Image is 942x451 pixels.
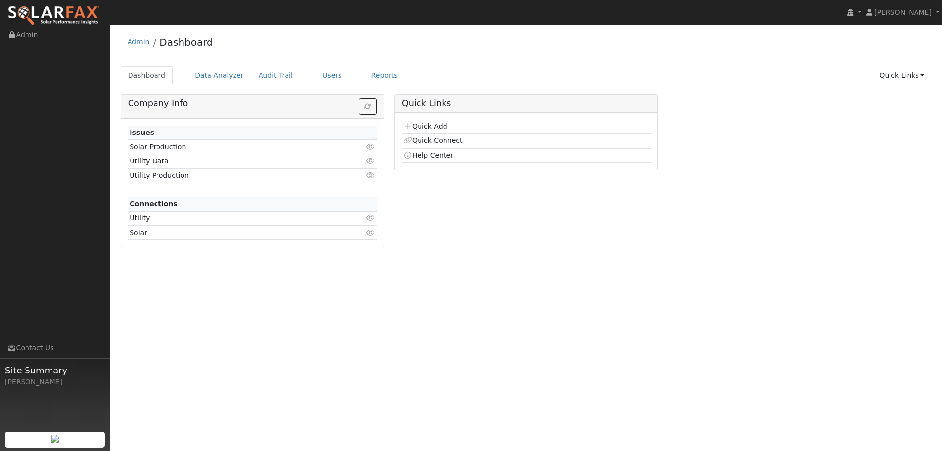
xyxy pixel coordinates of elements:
span: [PERSON_NAME] [874,8,932,16]
i: Click to view [366,172,375,179]
img: retrieve [51,435,59,443]
a: Data Analyzer [187,66,251,84]
strong: Issues [130,129,154,136]
a: Quick Links [872,66,932,84]
a: Users [315,66,349,84]
a: Dashboard [159,36,213,48]
a: Quick Connect [403,136,462,144]
td: Solar Production [128,140,337,154]
span: Site Summary [5,364,105,377]
strong: Connections [130,200,178,208]
i: Click to view [366,214,375,221]
h5: Quick Links [402,98,651,108]
h5: Company Info [128,98,377,108]
a: Help Center [403,151,453,159]
i: Click to view [366,229,375,236]
a: Audit Trail [251,66,300,84]
img: SolarFax [7,5,100,26]
td: Utility Data [128,154,337,168]
a: Admin [128,38,150,46]
div: [PERSON_NAME] [5,377,105,387]
a: Dashboard [121,66,173,84]
a: Quick Add [403,122,447,130]
td: Solar [128,226,337,240]
td: Utility Production [128,168,337,183]
td: Utility [128,211,337,225]
i: Click to view [366,143,375,150]
i: Click to view [366,158,375,164]
a: Reports [364,66,405,84]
